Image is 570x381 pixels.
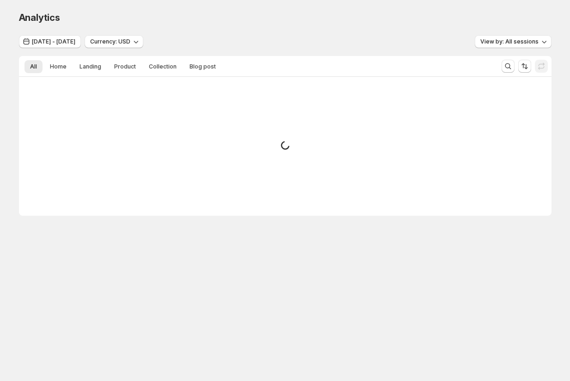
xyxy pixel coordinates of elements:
span: All [30,63,37,70]
button: Sort the results [518,60,531,73]
span: Currency: USD [90,38,130,45]
span: Landing [80,63,101,70]
span: Collection [149,63,177,70]
span: Product [114,63,136,70]
button: Currency: USD [85,35,143,48]
span: Analytics [19,12,60,23]
span: Blog post [190,63,216,70]
span: [DATE] - [DATE] [32,38,75,45]
span: Home [50,63,67,70]
span: View by: All sessions [480,38,539,45]
button: View by: All sessions [475,35,552,48]
button: Search and filter results [502,60,515,73]
button: [DATE] - [DATE] [19,35,81,48]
